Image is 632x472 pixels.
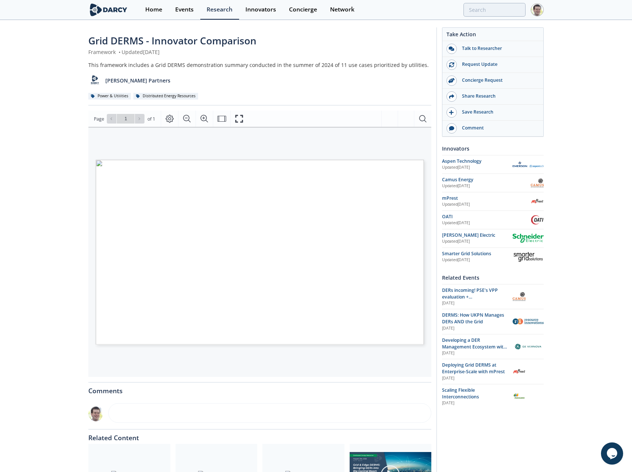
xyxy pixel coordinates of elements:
span: Deploying Grid DERMS at Enterprise-Scale with mPrest [442,362,505,375]
div: Distributed Energy Resources [133,93,198,100]
div: Research [207,7,232,13]
div: Updated [DATE] [442,183,531,189]
img: Camus Energy [513,290,526,303]
img: Smarter Grid Solutions [513,251,544,263]
a: Developing a DER Management Ecosystem with GE Vernova [DATE] GE Vernova [442,337,544,357]
div: This framework includes a Grid DERMS demonstration summary conducted in the summer of 2024 of 11 ... [88,61,431,69]
div: OATI [442,213,531,220]
div: Comments [88,382,431,394]
img: logo-wide.svg [88,3,129,16]
span: DERs incoming! PSE's VPP evaluation + HCE/[PERSON_NAME] deployment [442,287,498,314]
img: Resource Innovations [513,318,544,324]
img: Schneider Electric [513,234,544,243]
div: Updated [DATE] [442,239,513,245]
div: [DATE] [442,326,507,331]
span: Grid DERMS - Innovator Comparison [88,34,256,47]
img: Avangrid [513,390,526,403]
img: gbKCLGrsS7W4mhkYGVXQ [88,406,103,421]
div: Concierge Request [457,77,540,84]
div: Related Content [88,429,431,441]
div: Share Research [457,93,540,100]
img: GE Vernova [513,341,544,352]
div: [DATE] [442,375,507,381]
div: Aspen Technology [442,158,513,165]
div: Request Update [457,61,540,68]
div: Concierge [289,7,317,13]
img: Aspen Technology [513,161,544,168]
div: Power & Utilities [88,93,131,100]
span: DERMS: How UKPN Manages DERs AND the Grid [442,312,504,325]
div: Network [330,7,354,13]
div: Innovators [245,7,276,13]
div: Events [175,7,194,13]
div: mPrest [442,195,531,202]
div: Related Events [442,271,544,284]
img: mPrest [513,365,526,378]
div: [DATE] [442,400,507,406]
div: Talk to Researcher [457,45,540,52]
div: Smarter Grid Solutions [442,250,513,257]
span: Scaling Flexible Interconnections [442,387,479,400]
a: Camus Energy Updated[DATE] Camus Energy [442,176,544,189]
div: [PERSON_NAME] Electric [442,232,513,239]
span: • [117,48,122,55]
div: Framework Updated [DATE] [88,48,431,56]
div: Updated [DATE] [442,165,513,171]
div: Innovators [442,142,544,155]
div: Take Action [442,30,543,41]
img: Profile [531,3,544,16]
input: Advanced Search [463,3,526,17]
div: Comment [457,125,540,131]
div: [DATE] [442,350,507,356]
a: OATI Updated[DATE] OATI [442,213,544,226]
div: [DATE] [442,300,507,306]
a: DERMS: How UKPN Manages DERs AND the Grid [DATE] Resource Innovations [442,312,544,331]
a: mPrest Updated[DATE] mPrest [442,195,544,208]
div: Updated [DATE] [442,220,531,226]
img: mPrest [531,195,544,208]
a: Smarter Grid Solutions Updated[DATE] Smarter Grid Solutions [442,250,544,263]
a: DERs incoming! PSE's VPP evaluation + HCE/[PERSON_NAME] deployment [DATE] Camus Energy [442,287,544,307]
div: Updated [DATE] [442,257,513,263]
a: Deploying Grid DERMS at Enterprise-Scale with mPrest [DATE] mPrest [442,362,544,381]
a: Aspen Technology Updated[DATE] Aspen Technology [442,158,544,171]
iframe: chat widget [601,442,625,465]
div: Camus Energy [442,176,531,183]
p: [PERSON_NAME] Partners [105,77,170,84]
a: Scaling Flexible Interconnections [DATE] Avangrid [442,387,544,407]
div: Updated [DATE] [442,202,531,208]
img: Camus Energy [531,176,544,189]
div: Save Research [457,109,540,115]
div: Home [145,7,162,13]
a: [PERSON_NAME] Electric Updated[DATE] Schneider Electric [442,232,544,245]
span: Developing a DER Management Ecosystem with GE Vernova [442,337,507,357]
img: OATI [531,213,544,226]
